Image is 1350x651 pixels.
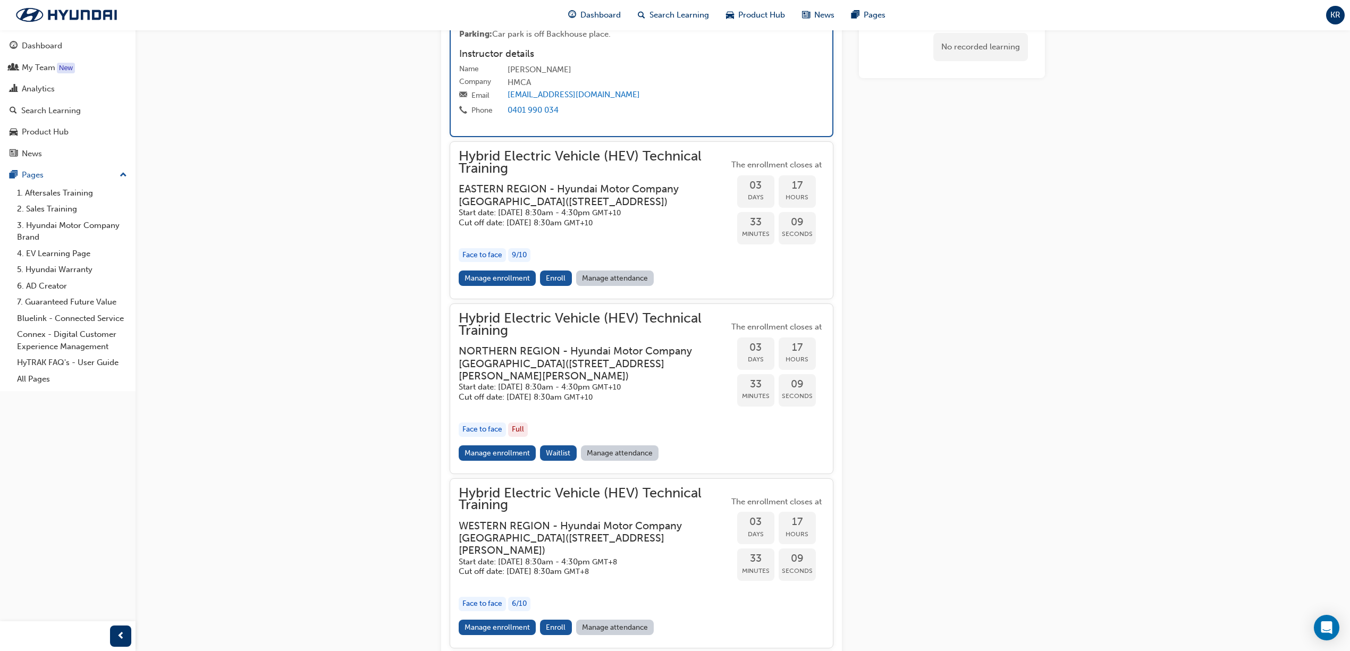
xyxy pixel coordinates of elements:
div: Company [459,77,491,87]
a: HyTRAK FAQ's - User Guide [13,354,131,371]
span: Pages [864,9,885,21]
a: Manage enrollment [459,445,536,461]
span: Australian Western Standard Time GMT+8 [592,557,617,567]
a: 6. AD Creator [13,278,131,294]
h5: Cut off date: [DATE] 8:30am [459,392,712,402]
a: Analytics [4,79,131,99]
span: Hours [779,528,816,540]
span: Minutes [737,390,774,402]
a: Dashboard [4,36,131,56]
h3: WESTERN REGION - Hyundai Motor Company [GEOGRAPHIC_DATA] ( [STREET_ADDRESS][PERSON_NAME] ) [459,520,712,557]
span: search-icon [638,9,645,22]
div: 9 / 10 [508,248,530,263]
h5: Start date: [DATE] 8:30am - 4:30pm [459,382,712,392]
h5: Start date: [DATE] 8:30am - 4:30pm [459,208,712,218]
a: Manage enrollment [459,270,536,286]
div: Face to face [459,248,506,263]
span: Hours [779,191,816,204]
div: Pages [22,169,44,181]
h3: NORTHERN REGION - Hyundai Motor Company [GEOGRAPHIC_DATA] ( [STREET_ADDRESS][PERSON_NAME][PERSON_... [459,345,712,382]
button: Hybrid Electric Vehicle (HEV) Technical TrainingWESTERN REGION - Hyundai Motor Company [GEOGRAPHI... [459,487,824,639]
span: pages-icon [851,9,859,22]
span: Days [737,191,774,204]
a: Manage enrollment [459,620,536,635]
a: Connex - Digital Customer Experience Management [13,326,131,354]
div: Dashboard [22,40,62,52]
h3: EASTERN REGION - Hyundai Motor Company [GEOGRAPHIC_DATA] ( [STREET_ADDRESS] ) [459,183,712,208]
span: The enrollment closes at [729,321,824,333]
span: prev-icon [117,630,125,643]
button: DashboardMy TeamAnalyticsSearch LearningProduct HubNews [4,34,131,165]
a: Product Hub [4,122,131,142]
span: Days [737,353,774,366]
button: Hybrid Electric Vehicle (HEV) Technical TrainingEASTERN REGION - Hyundai Motor Company [GEOGRAPHI... [459,150,824,290]
span: guage-icon [568,9,576,22]
span: Hybrid Electric Vehicle (HEV) Technical Training [459,312,729,336]
span: 03 [737,180,774,192]
h4: Instructor details [459,48,824,60]
span: The enrollment closes at [729,496,824,508]
h5: Cut off date: [DATE] 8:30am [459,567,712,577]
span: 17 [779,180,816,192]
span: Minutes [737,228,774,240]
a: 3. Hyundai Motor Company Brand [13,217,131,246]
span: 17 [779,342,816,354]
a: car-iconProduct Hub [718,4,794,26]
a: Trak [5,4,128,26]
span: 09 [779,216,816,229]
a: All Pages [13,371,131,387]
span: The enrollment closes at [729,159,824,171]
span: email-icon [459,91,467,100]
span: phone-icon [459,106,467,116]
span: Dashboard [580,9,621,21]
span: Hours [779,353,816,366]
div: 6 / 10 [508,597,530,611]
span: Enroll [546,623,566,632]
span: 33 [737,216,774,229]
div: News [22,148,42,160]
span: Parking: [459,29,492,39]
span: Minutes [737,565,774,577]
button: Enroll [540,620,572,635]
a: [EMAIL_ADDRESS][DOMAIN_NAME] [508,90,640,99]
a: search-iconSearch Learning [629,4,718,26]
a: 0401 990 034 [508,105,559,115]
button: Pages [4,165,131,185]
a: guage-iconDashboard [560,4,629,26]
span: Australian Eastern Standard Time GMT+10 [564,218,593,227]
span: Car park is off Backhouse place. [492,29,611,39]
a: Manage attendance [581,445,659,461]
div: Full [508,422,528,437]
h5: Cut off date: [DATE] 8:30am [459,218,712,228]
span: 09 [779,553,816,565]
span: car-icon [10,128,18,137]
button: KR [1326,6,1345,24]
div: HMCA [508,77,824,89]
a: News [4,144,131,164]
span: chart-icon [10,84,18,94]
span: 17 [779,516,816,528]
span: search-icon [10,106,17,116]
span: Australian Eastern Standard Time GMT+10 [592,383,621,392]
span: Hybrid Electric Vehicle (HEV) Technical Training [459,487,729,511]
span: guage-icon [10,41,18,51]
span: 33 [737,378,774,391]
a: Bluelink - Connected Service [13,310,131,327]
span: 03 [737,516,774,528]
span: Days [737,528,774,540]
span: News [814,9,834,21]
span: 33 [737,553,774,565]
span: up-icon [120,168,127,182]
a: 2. Sales Training [13,201,131,217]
a: news-iconNews [794,4,843,26]
span: Australian Eastern Standard Time GMT+10 [592,208,621,217]
div: Phone [471,105,493,116]
span: Product Hub [738,9,785,21]
div: Face to face [459,422,506,437]
a: My Team [4,58,131,78]
a: 7. Guaranteed Future Value [13,294,131,310]
a: 4. EV Learning Page [13,246,131,262]
button: Enroll [540,270,572,286]
span: Australian Western Standard Time GMT+8 [564,567,589,576]
div: Product Hub [22,126,69,138]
